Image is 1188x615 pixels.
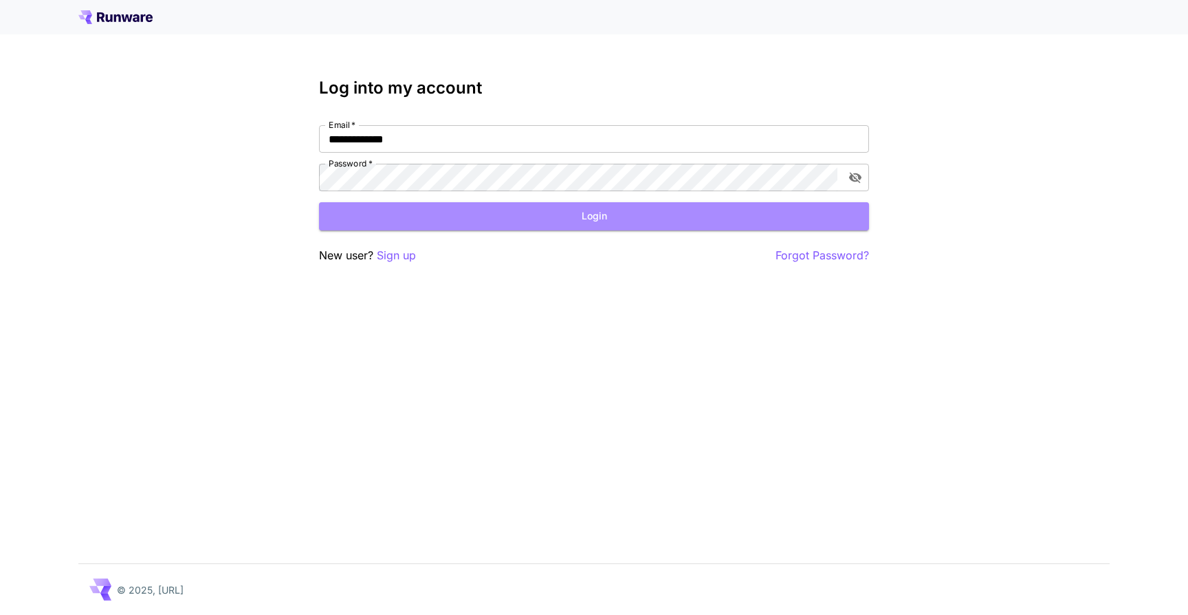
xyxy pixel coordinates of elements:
button: Forgot Password? [775,247,869,264]
h3: Log into my account [319,78,869,98]
p: © 2025, [URL] [117,583,184,597]
p: New user? [319,247,416,264]
label: Email [329,119,355,131]
button: Login [319,202,869,230]
label: Password [329,158,373,169]
button: Sign up [377,247,416,264]
button: toggle password visibility [843,165,868,190]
